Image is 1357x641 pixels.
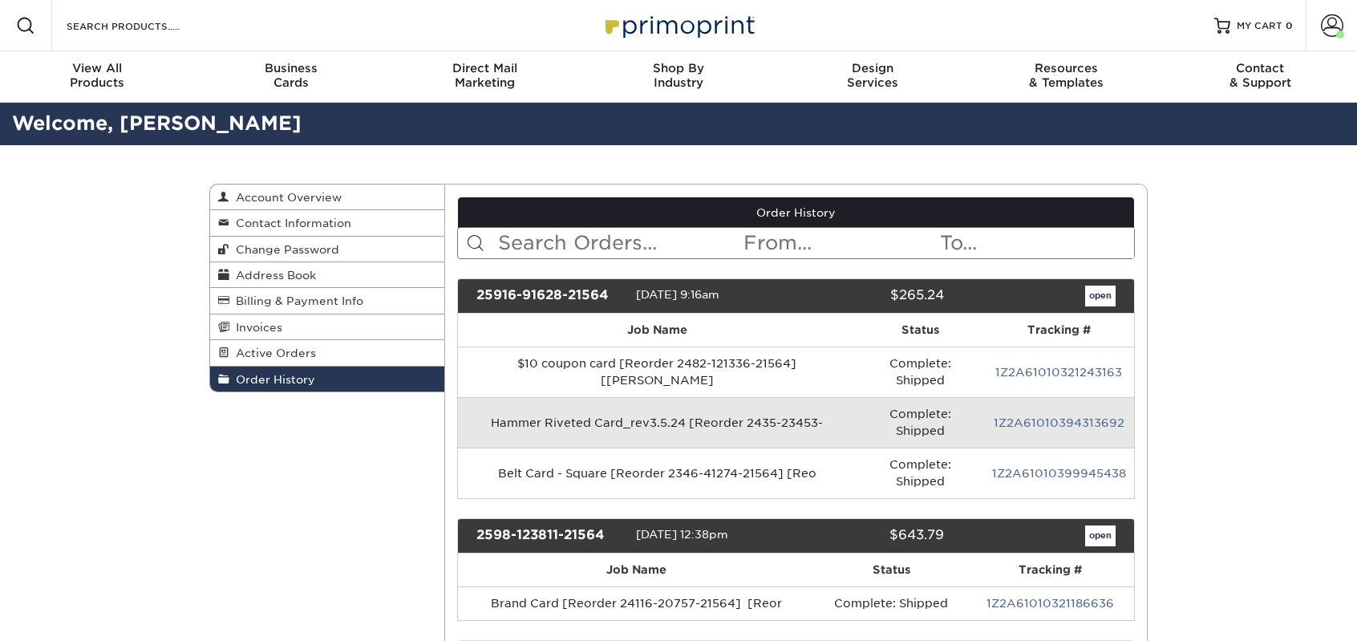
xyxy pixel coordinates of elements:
span: Change Password [229,243,339,256]
th: Tracking # [984,314,1134,347]
span: Contact [1163,61,1357,75]
span: 0 [1286,20,1293,31]
div: 25916-91628-21564 [464,286,636,306]
td: Hammer Riveted Card_rev3.5.24 [Reorder 2435-23453- [458,397,857,448]
td: Complete: Shipped [857,448,984,498]
div: & Support [1163,61,1357,90]
a: Contact& Support [1163,51,1357,103]
input: To... [938,228,1134,258]
div: Services [776,61,970,90]
div: Cards [194,61,388,90]
th: Job Name [458,554,816,586]
td: Complete: Shipped [816,586,967,620]
img: Primoprint [598,8,759,43]
div: 2598-123811-21564 [464,525,636,546]
a: BusinessCards [194,51,388,103]
span: Design [776,61,970,75]
td: Complete: Shipped [857,397,984,448]
span: Account Overview [229,191,342,204]
span: MY CART [1237,19,1282,33]
a: 1Z2A61010399945438 [992,467,1126,480]
span: Contact Information [229,217,351,229]
div: Industry [581,61,776,90]
td: $10 coupon card [Reorder 2482-121336-21564] [[PERSON_NAME] [458,347,857,397]
span: Business [194,61,388,75]
th: Tracking # [966,554,1134,586]
a: Billing & Payment Info [210,288,444,314]
a: open [1085,525,1116,546]
a: Shop ByIndustry [581,51,776,103]
th: Job Name [458,314,857,347]
td: Belt Card - Square [Reorder 2346-41274-21564] [Reo [458,448,857,498]
a: Address Book [210,262,444,288]
span: [DATE] 9:16am [636,288,719,301]
a: Direct MailMarketing [387,51,581,103]
a: Order History [458,197,1135,228]
span: Address Book [229,269,316,282]
div: & Templates [970,61,1164,90]
a: Active Orders [210,340,444,366]
input: From... [742,228,938,258]
div: Marketing [387,61,581,90]
th: Status [816,554,967,586]
a: 1Z2A61010394313692 [994,416,1124,429]
a: Account Overview [210,185,444,210]
a: 1Z2A61010321186636 [986,597,1114,610]
span: Direct Mail [387,61,581,75]
td: Complete: Shipped [857,347,984,397]
input: SEARCH PRODUCTS..... [65,16,221,35]
span: Invoices [229,321,282,334]
div: $643.79 [784,525,955,546]
span: Shop By [581,61,776,75]
span: Order History [229,373,315,386]
a: 1Z2A61010321243163 [995,366,1122,379]
a: Invoices [210,314,444,340]
a: Order History [210,367,444,391]
a: Change Password [210,237,444,262]
a: Resources& Templates [970,51,1164,103]
span: Active Orders [229,347,316,359]
a: Contact Information [210,210,444,236]
span: Billing & Payment Info [229,294,363,307]
a: open [1085,286,1116,306]
th: Status [857,314,984,347]
input: Search Orders... [496,228,743,258]
td: Brand Card [Reorder 24116-20757-21564] [Reor [458,586,816,620]
a: DesignServices [776,51,970,103]
span: Resources [970,61,1164,75]
div: $265.24 [784,286,955,306]
span: [DATE] 12:38pm [636,528,728,541]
